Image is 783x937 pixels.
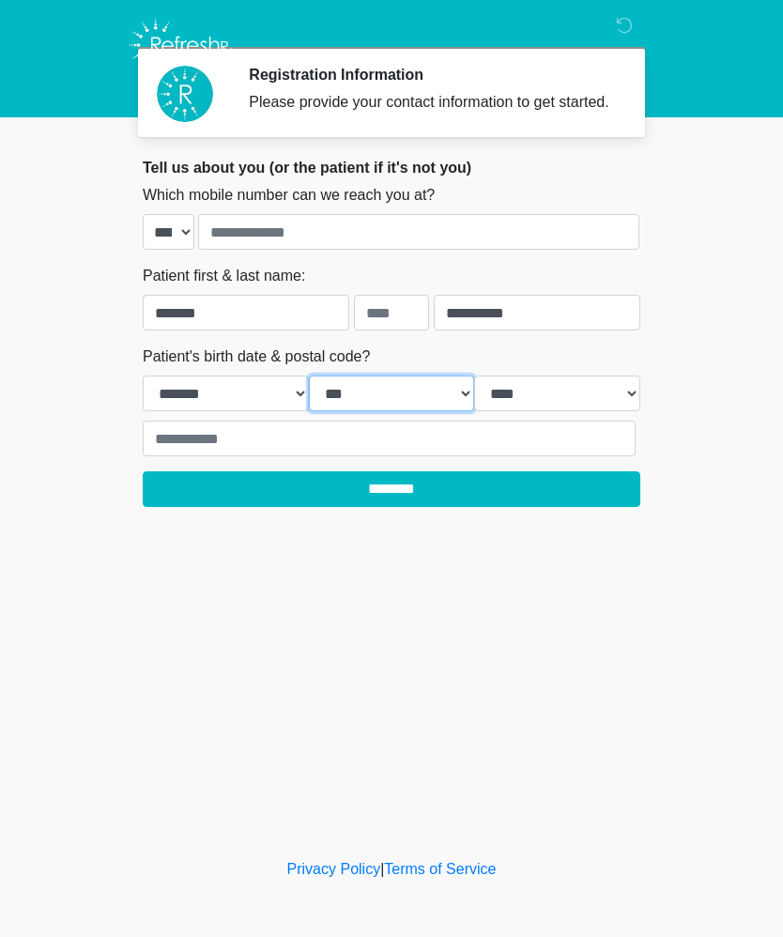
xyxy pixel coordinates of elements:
a: | [380,861,384,877]
h2: Tell us about you (or the patient if it's not you) [143,159,640,177]
label: Patient first & last name: [143,265,305,287]
img: Agent Avatar [157,66,213,122]
label: Which mobile number can we reach you at? [143,184,435,207]
img: Refresh RX Logo [124,14,238,76]
a: Terms of Service [384,861,496,877]
div: Please provide your contact information to get started. [249,91,612,114]
a: Privacy Policy [287,861,381,877]
label: Patient's birth date & postal code? [143,346,370,368]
